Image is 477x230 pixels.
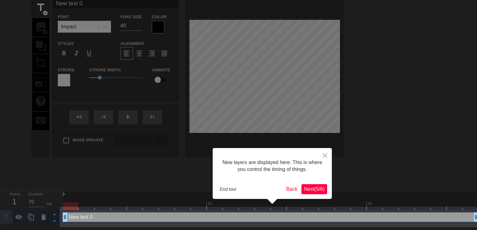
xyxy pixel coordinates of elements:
button: Next [301,184,327,194]
button: End tour [217,184,239,194]
button: Back [284,184,300,194]
button: Close [318,148,332,162]
span: Next ( 5 / 6 ) [304,186,325,192]
div: New layers are displayed here. This is where you control the timing of things. [217,153,327,179]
